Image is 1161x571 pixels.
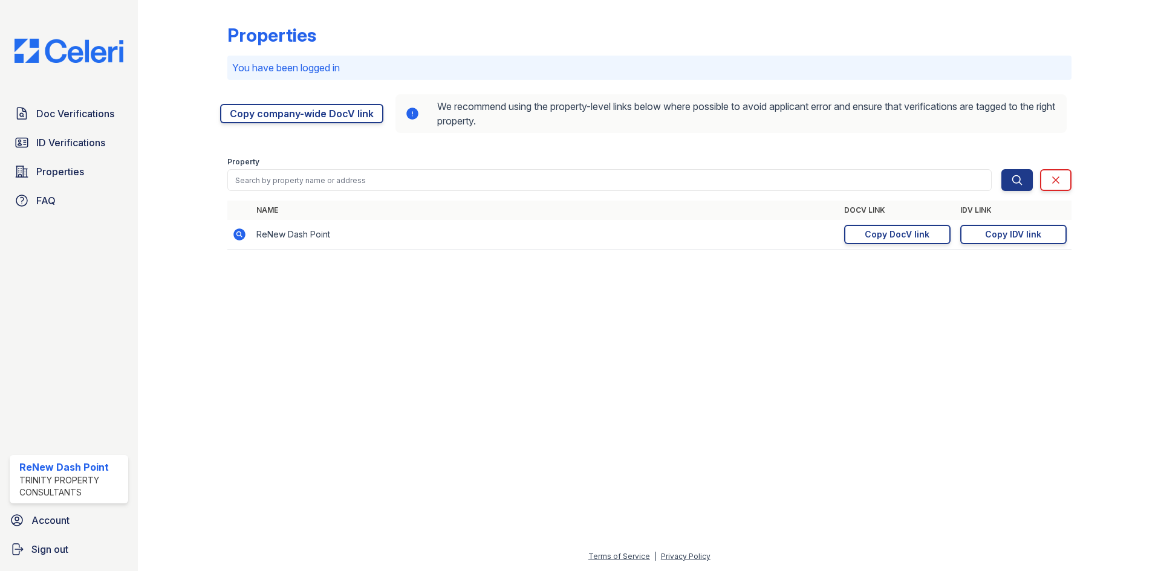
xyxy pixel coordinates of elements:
span: Sign out [31,542,68,556]
div: We recommend using the property-level links below where possible to avoid applicant error and ens... [395,94,1067,133]
a: ID Verifications [10,131,128,155]
span: Properties [36,164,84,179]
iframe: chat widget [1110,523,1149,559]
a: Properties [10,160,128,184]
a: FAQ [10,189,128,213]
div: Copy IDV link [985,228,1041,240]
th: DocV Link [839,201,955,220]
a: Terms of Service [588,552,650,561]
div: Copy DocV link [865,228,929,240]
span: FAQ [36,193,56,208]
input: Search by property name or address [227,169,992,191]
a: Account [5,508,133,532]
div: Properties [227,24,316,46]
img: CE_Logo_Blue-a8612792a0a2168367f1c8372b55b34899dd931a85d93a1a3d3e32e68fde9ad4.png [5,39,133,63]
div: | [654,552,657,561]
label: Property [227,157,259,167]
a: Copy IDV link [960,225,1067,244]
div: Trinity Property Consultants [19,474,123,498]
a: Copy company-wide DocV link [220,104,383,123]
span: ID Verifications [36,135,105,150]
span: Account [31,513,70,527]
th: Name [252,201,839,220]
span: Doc Verifications [36,106,114,121]
th: IDV Link [955,201,1072,220]
a: Privacy Policy [661,552,711,561]
p: You have been logged in [232,60,1067,75]
a: Sign out [5,537,133,561]
td: ReNew Dash Point [252,220,839,250]
div: ReNew Dash Point [19,460,123,474]
a: Copy DocV link [844,225,951,244]
a: Doc Verifications [10,102,128,126]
